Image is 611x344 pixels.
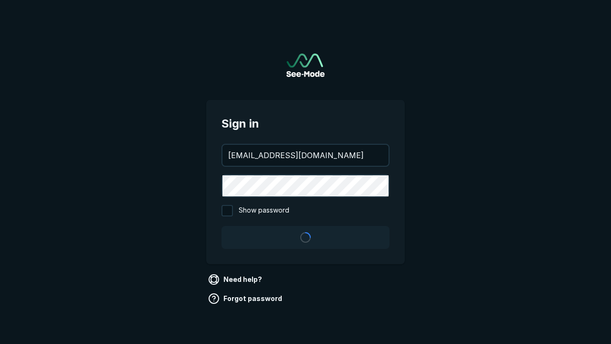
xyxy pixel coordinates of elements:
img: See-Mode Logo [286,54,325,77]
a: Need help? [206,272,266,287]
span: Show password [239,205,289,216]
input: your@email.com [222,145,389,166]
a: Go to sign in [286,54,325,77]
span: Sign in [221,115,390,132]
a: Forgot password [206,291,286,306]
